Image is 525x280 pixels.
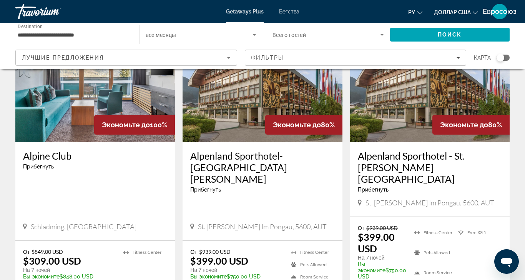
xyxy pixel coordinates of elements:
[358,254,407,261] p: На 7 ночей
[467,230,486,235] span: Free Wifi
[358,231,407,254] p: $399.00 USD
[226,8,264,15] a: Getaways Plus
[133,250,161,255] span: Fitness Center
[358,225,364,231] span: От
[273,121,321,129] span: Экономьте до
[474,52,491,63] span: карта
[434,9,471,15] font: доллар США
[279,8,299,15] a: Бегства
[15,19,175,142] img: Alpine Club
[300,262,327,267] span: Pets Allowed
[366,198,494,207] span: St. [PERSON_NAME] im Pongau, 5600, AUT
[190,267,283,273] p: На 7 ночей
[18,30,129,40] input: Select destination
[494,249,519,274] iframe: Кнопка запуска окна обмена сообщениями
[350,19,510,142] img: Alpenland Sporthotel - St. Johann-im-Pongau
[490,3,510,20] button: Меню пользователя
[190,255,248,267] p: $399.00 USD
[23,163,54,170] span: Прибегнуть
[102,121,150,129] span: Экономьте до
[23,273,116,280] p: $848.00 USD
[23,248,30,255] span: От
[245,50,467,66] button: Filters
[183,19,342,142] img: Alpenland Sporthotel-St.Johann-im-pongau
[434,7,478,18] button: Изменить валюту
[23,255,81,267] p: $309.00 USD
[22,53,231,62] mat-select: Sort by
[366,225,398,231] span: $939.00 USD
[358,150,502,185] a: Alpenland Sporthotel - St. [PERSON_NAME][GEOGRAPHIC_DATA]
[146,32,176,38] span: все месяцы
[23,267,116,273] p: На 7 ночей
[23,273,60,280] span: Вы экономите
[18,23,43,29] span: Destination
[22,55,104,61] span: Лучшие предложения
[190,187,221,193] span: Прибегнуть
[438,32,462,38] span: Поиск
[440,121,488,129] span: Экономьте до
[424,250,450,255] span: Pets Allowed
[358,261,385,273] span: Вы экономите
[190,248,197,255] span: От
[272,32,306,38] span: Всего гостей
[358,187,389,193] span: Прибегнуть
[424,270,452,275] span: Room Service
[199,248,231,255] span: $939.00 USD
[390,28,510,42] button: Search
[358,261,407,280] p: $750.00 USD
[94,115,175,135] div: 100%
[31,222,136,231] span: Schladming, [GEOGRAPHIC_DATA]
[432,115,510,135] div: 80%
[190,273,227,280] span: Вы экономите
[190,150,334,185] a: Alpenland Sporthotel-[GEOGRAPHIC_DATA][PERSON_NAME]
[265,115,342,135] div: 80%
[32,248,63,255] span: $849.00 USD
[251,55,284,61] span: Фильтры
[483,7,517,15] font: Евросоюз
[190,273,283,280] p: $750.00 USD
[15,2,92,22] a: Травориум
[300,250,329,255] span: Fitness Center
[300,275,329,280] span: Room Service
[198,222,327,231] span: St. [PERSON_NAME] im Pongau, 5600, AUT
[408,7,422,18] button: Изменить язык
[23,150,167,162] a: Alpine Club
[408,9,415,15] font: ру
[424,230,452,235] span: Fitness Center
